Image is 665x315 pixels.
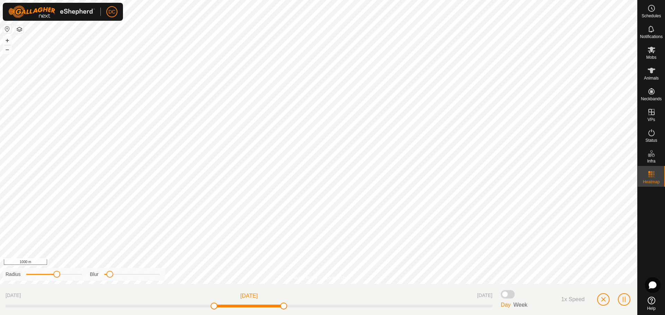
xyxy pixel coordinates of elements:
span: Heatmap [643,180,660,184]
button: Speed Button [553,294,590,305]
a: Privacy Policy [291,275,317,281]
span: DC [108,8,115,16]
label: Radius [6,271,21,278]
button: Loop Button [539,295,548,304]
button: – [3,45,11,54]
span: 1x Speed [561,296,585,303]
span: [DATE] [6,292,21,300]
button: + [3,36,11,45]
a: Contact Us [326,275,346,281]
span: Week [513,302,527,308]
span: VPs [647,118,655,122]
button: Map Layers [15,25,24,34]
span: [DATE] [477,292,493,300]
span: Neckbands [641,97,662,101]
img: Gallagher Logo [8,6,95,18]
span: Help [647,306,656,311]
span: Day [501,302,511,308]
span: Status [645,138,657,142]
span: Mobs [646,55,656,59]
button: Reset Map [3,25,11,33]
span: [DATE] [240,292,258,300]
label: Blur [90,271,99,278]
span: Notifications [640,35,663,39]
span: Infra [647,159,655,163]
span: Animals [644,76,659,80]
a: Help [638,294,665,313]
span: Schedules [641,14,661,18]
